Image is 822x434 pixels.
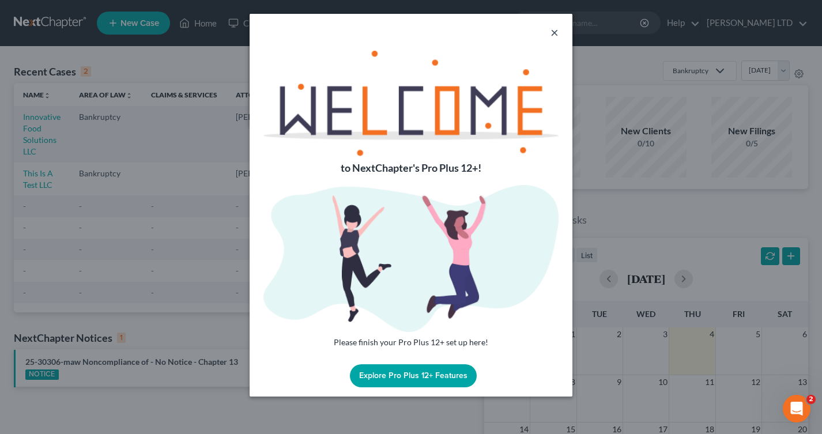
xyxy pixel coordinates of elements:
[263,51,559,156] img: welcome-text-e93f4f82ca6d878d2ad9a3ded85473c796df44e9f91f246eb1f7c07e4ed40195.png
[263,337,559,348] p: Please finish your Pro Plus 12+ set up here!
[263,185,559,332] img: welcome-image-a26b3a25d675c260772de98b9467ebac63c13b2f3984d8371938e0f217e76b47.png
[806,395,816,404] span: 2
[263,161,559,176] p: to NextChapter's Pro Plus 12+!
[783,395,810,422] iframe: Intercom live chat
[350,364,477,387] button: Explore Pro Plus 12+ Features
[550,25,559,39] button: ×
